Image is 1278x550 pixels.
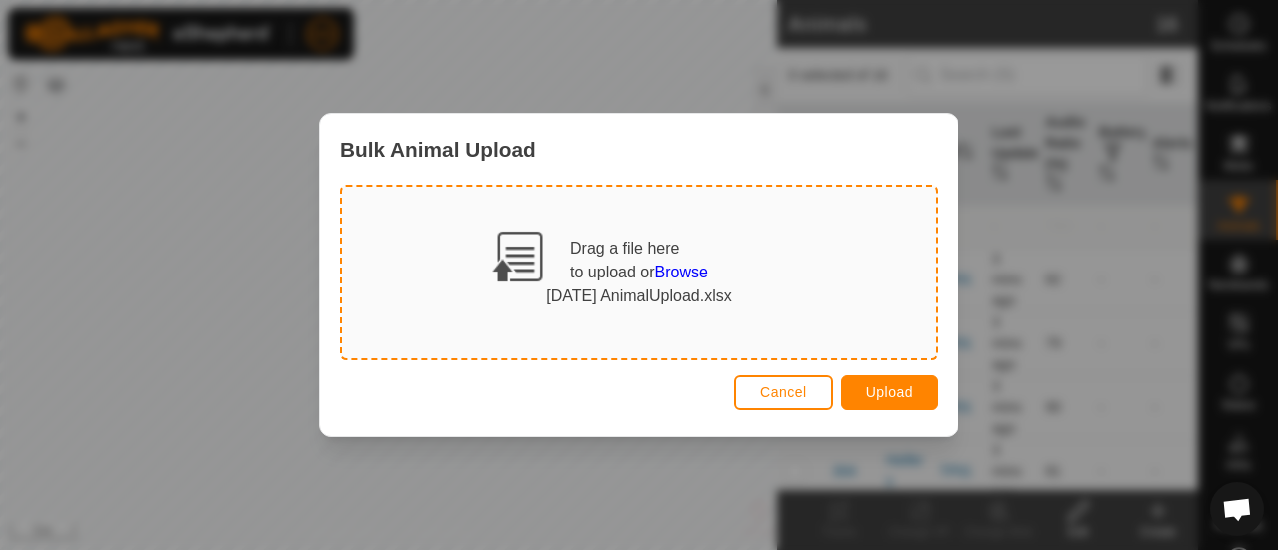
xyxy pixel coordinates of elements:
[734,375,833,410] button: Cancel
[1210,482,1264,536] div: Open chat
[841,375,938,410] button: Upload
[866,384,913,400] span: Upload
[760,384,807,400] span: Cancel
[570,261,708,284] div: to upload or
[392,284,886,308] div: [DATE] AnimalUpload.xlsx
[655,264,708,280] span: Browse
[340,134,536,165] span: Bulk Animal Upload
[570,237,708,284] div: Drag a file here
